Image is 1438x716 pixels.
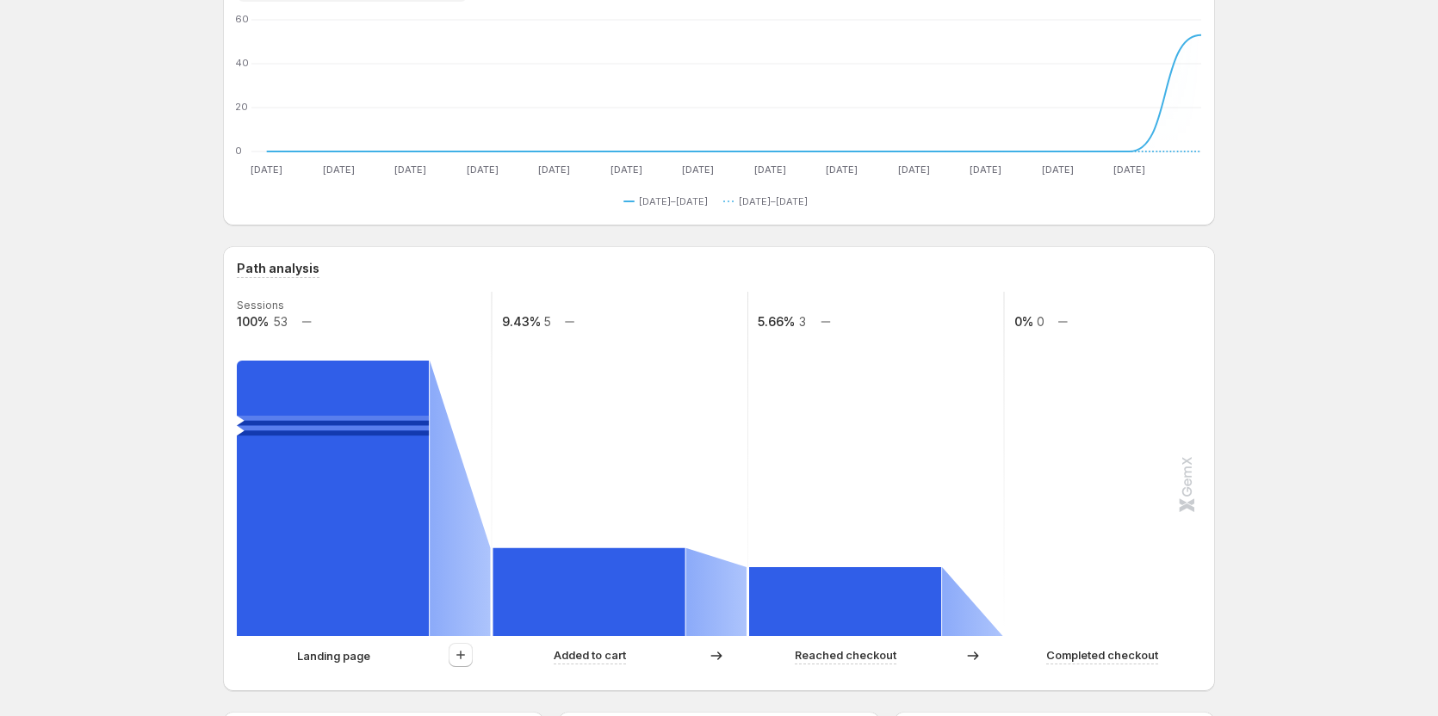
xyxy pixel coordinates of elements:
[237,314,269,329] text: 100%
[1042,164,1074,176] text: [DATE]
[251,164,282,176] text: [DATE]
[235,57,249,69] text: 40
[1113,164,1145,176] text: [DATE]
[1046,646,1158,664] p: Completed checkout
[799,314,806,329] text: 3
[723,191,815,212] button: [DATE]–[DATE]
[297,647,370,664] p: Landing page
[323,164,355,176] text: [DATE]
[1014,314,1033,329] text: 0%
[682,164,714,176] text: [DATE]
[754,164,786,176] text: [DATE]
[502,314,541,329] text: 9.43%
[611,164,642,176] text: [DATE]
[1037,314,1044,329] text: 0
[237,299,284,312] text: Sessions
[554,646,626,664] p: Added to cart
[235,145,242,157] text: 0
[543,314,551,329] text: 5
[623,191,715,212] button: [DATE]–[DATE]
[237,260,319,277] h3: Path analysis
[826,164,858,176] text: [DATE]
[273,314,288,329] text: 53
[235,13,249,25] text: 60
[758,314,795,329] text: 5.66%
[235,101,248,113] text: 20
[639,194,708,208] span: [DATE]–[DATE]
[970,164,1001,176] text: [DATE]
[739,194,808,208] span: [DATE]–[DATE]
[538,164,570,176] text: [DATE]
[467,164,499,176] text: [DATE]
[898,164,930,176] text: [DATE]
[795,646,896,664] p: Reached checkout
[394,164,426,176] text: [DATE]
